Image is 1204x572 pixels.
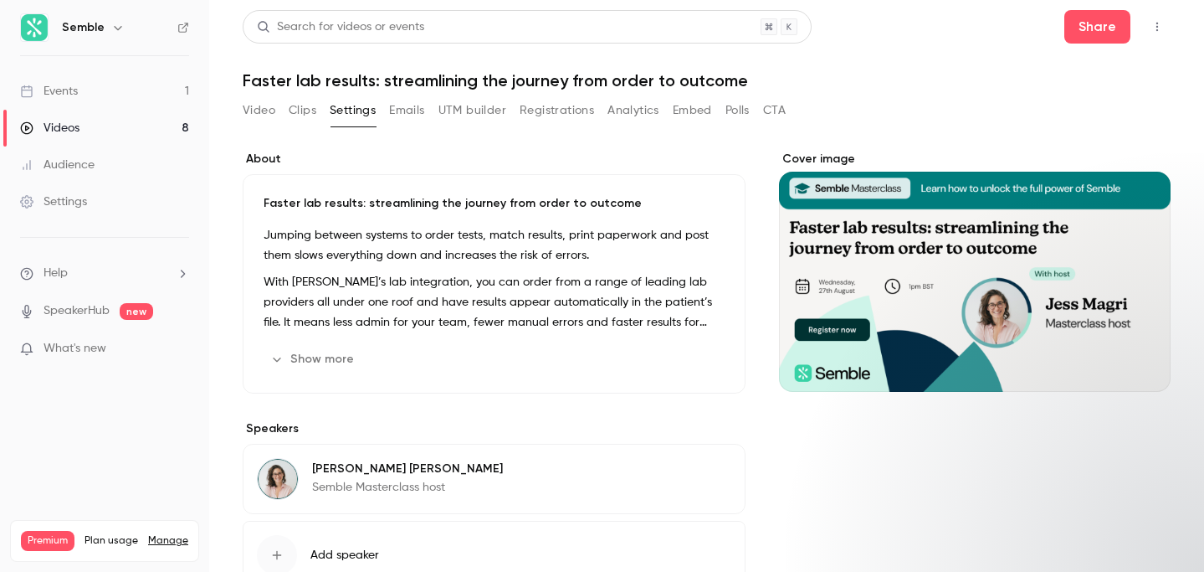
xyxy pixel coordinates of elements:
button: UTM builder [438,97,506,124]
p: Jumping between systems to order tests, match results, print paperwork and post them slows everyt... [264,225,725,265]
button: Embed [673,97,712,124]
h1: Faster lab results: streamlining the journey from order to outcome [243,70,1171,90]
button: Top Bar Actions [1144,13,1171,40]
p: Semble Masterclass host [312,479,503,496]
button: Analytics [607,97,659,124]
div: Events [20,83,78,100]
span: Premium [21,531,74,551]
a: Manage [148,534,188,548]
button: Show more [264,346,364,373]
p: Faster lab results: streamlining the journey from order to outcome [264,195,725,212]
h6: Semble [62,19,105,36]
p: [PERSON_NAME] [PERSON_NAME] [312,461,503,477]
button: CTA [763,97,786,124]
img: Jess Magri [258,459,298,499]
label: Cover image [779,151,1171,167]
div: Search for videos or events [257,18,424,36]
label: About [243,151,745,167]
button: Polls [725,97,750,124]
label: Speakers [243,420,745,437]
button: Clips [289,97,316,124]
img: Semble [21,14,48,41]
section: Cover image [779,151,1171,392]
div: Audience [20,157,95,173]
button: Share [1064,10,1130,44]
span: Help [44,265,68,282]
div: Jess Magri[PERSON_NAME] [PERSON_NAME]Semble Masterclass host [243,444,745,514]
div: Settings [20,193,87,210]
button: Settings [330,97,376,124]
span: Add speaker [310,547,379,564]
button: Registrations [520,97,594,124]
a: SpeakerHub [44,302,110,320]
iframe: Noticeable Trigger [169,342,189,357]
span: new [120,303,153,320]
span: What's new [44,340,106,358]
li: help-dropdown-opener [20,265,189,282]
p: With [PERSON_NAME]’s lab integration, you can order from a range of leading lab providers all und... [264,272,725,332]
span: Plan usage [85,534,138,548]
button: Video [243,97,275,124]
div: Videos [20,120,79,137]
button: Emails [389,97,424,124]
